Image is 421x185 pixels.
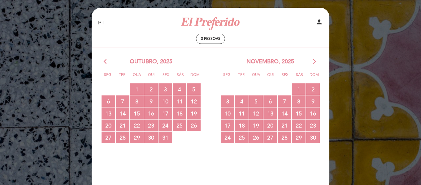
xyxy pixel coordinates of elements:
span: Sáb [174,72,187,83]
span: 14 [116,107,129,119]
span: 6 [263,95,277,107]
span: 16 [144,107,158,119]
span: 26 [249,132,263,143]
span: Sex [160,72,172,83]
span: Seg [221,72,233,83]
span: Ter [116,72,128,83]
span: Qui [145,72,158,83]
span: 20 [263,120,277,131]
span: 15 [130,107,144,119]
span: 10 [221,107,234,119]
span: 12 [249,107,263,119]
span: 26 [187,120,201,131]
span: 7 [278,95,291,107]
span: 6 [102,95,115,107]
span: 27 [263,132,277,143]
span: 11 [235,107,249,119]
span: 4 [235,95,249,107]
span: Dom [189,72,201,83]
span: 28 [278,132,291,143]
span: 24 [221,132,234,143]
span: 10 [158,95,172,107]
span: 3 [221,95,234,107]
span: 1 [292,83,306,95]
i: arrow_back_ios [104,58,109,66]
span: 17 [221,120,234,131]
span: 9 [144,95,158,107]
span: 12 [187,95,201,107]
button: person [315,18,323,28]
span: novembro, 2025 [246,58,294,66]
span: 16 [306,107,320,119]
span: 17 [158,107,172,119]
span: 5 [249,95,263,107]
span: 2 [306,83,320,95]
span: 23 [306,120,320,131]
i: arrow_forward_ios [312,58,317,66]
span: 27 [102,132,115,143]
span: 29 [292,132,306,143]
span: Ter [235,72,248,83]
span: 25 [235,132,249,143]
span: 30 [306,132,320,143]
a: El Preferido [172,15,249,32]
span: 25 [173,120,186,131]
span: 3 pessoas [201,36,220,41]
span: Sex [279,72,291,83]
span: 29 [130,132,144,143]
span: 23 [144,120,158,131]
span: 19 [249,120,263,131]
span: Seg [102,72,114,83]
span: 1 [130,83,144,95]
span: 18 [173,107,186,119]
span: 3 [158,83,172,95]
span: 2 [144,83,158,95]
span: 21 [278,120,291,131]
span: Dom [308,72,320,83]
span: 11 [173,95,186,107]
span: 18 [235,120,249,131]
span: 15 [292,107,306,119]
span: Qua [131,72,143,83]
span: 20 [102,120,115,131]
span: 19 [187,107,201,119]
span: Qui [264,72,277,83]
span: 8 [292,95,306,107]
span: 7 [116,95,129,107]
span: 22 [130,120,144,131]
span: 14 [278,107,291,119]
span: 13 [263,107,277,119]
span: 22 [292,120,306,131]
span: 5 [187,83,201,95]
span: Qua [250,72,262,83]
span: 28 [116,132,129,143]
span: 13 [102,107,115,119]
span: 30 [144,132,158,143]
span: 31 [158,132,172,143]
span: 8 [130,95,144,107]
span: 21 [116,120,129,131]
i: person [315,18,323,26]
span: 4 [173,83,186,95]
span: 24 [158,120,172,131]
span: outubro, 2025 [130,58,172,66]
span: 9 [306,95,320,107]
span: Sáb [293,72,306,83]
